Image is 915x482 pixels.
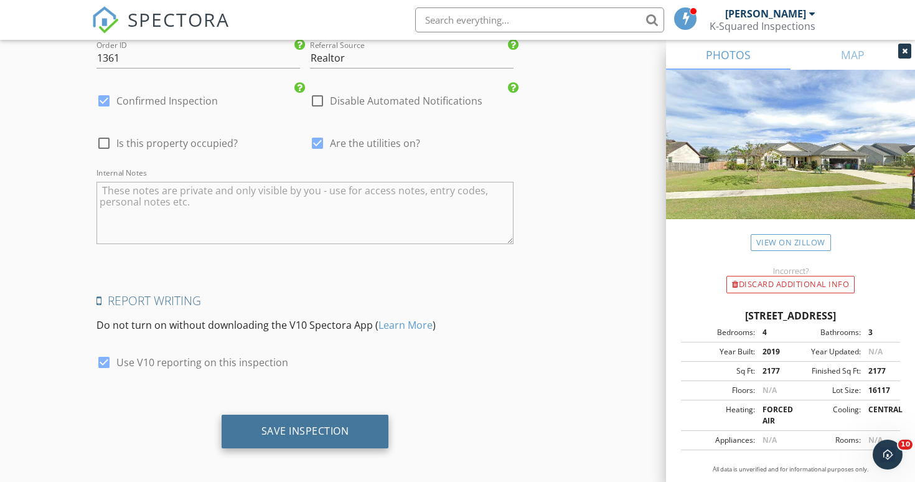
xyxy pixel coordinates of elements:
input: Search everything... [415,7,664,32]
div: [PERSON_NAME] [725,7,806,20]
label: Disable Automated Notifications [330,95,482,107]
div: 2177 [755,366,791,377]
label: Use V10 reporting on this inspection [116,356,288,369]
input: Referral Source [310,48,514,69]
p: All data is unverified and for informational purposes only. [681,465,900,474]
div: 3 [861,327,896,338]
div: Heating: [685,404,755,427]
div: Year Updated: [791,346,861,357]
a: PHOTOS [666,40,791,70]
span: Is this property occupied? [116,137,238,149]
span: 10 [898,440,913,450]
a: View on Zillow [751,234,831,251]
div: Discard Additional info [726,276,855,293]
div: 4 [755,327,791,338]
a: Learn More [378,318,433,332]
div: [STREET_ADDRESS] [681,308,900,323]
div: Finished Sq Ft: [791,366,861,377]
div: Year Built: [685,346,755,357]
label: Confirmed Inspection [116,95,218,107]
div: K-Squared Inspections [710,20,815,32]
span: N/A [868,435,883,445]
div: 2177 [861,366,896,377]
a: SPECTORA [91,17,230,43]
img: The Best Home Inspection Software - Spectora [91,6,119,34]
div: Save Inspection [261,425,349,437]
img: streetview [666,70,915,249]
div: CENTRAL [861,404,896,427]
div: Bathrooms: [791,327,861,338]
span: SPECTORA [128,6,230,32]
textarea: Internal Notes [96,182,514,244]
div: Floors: [685,385,755,396]
div: Incorrect? [666,266,915,276]
span: N/A [762,385,777,395]
span: N/A [868,346,883,357]
div: Lot Size: [791,385,861,396]
span: N/A [762,435,777,445]
div: 16117 [861,385,896,396]
div: Cooling: [791,404,861,427]
div: 2019 [755,346,791,357]
div: Rooms: [791,435,861,446]
div: Sq Ft: [685,366,755,377]
div: Bedrooms: [685,327,755,338]
span: Are the utilities on? [330,137,420,149]
div: FORCED AIR [755,404,791,427]
p: Do not turn on without downloading the V10 Spectora App ( ) [96,318,514,333]
a: MAP [791,40,915,70]
h4: Report Writing [96,293,514,309]
div: Appliances: [685,435,755,446]
iframe: Intercom live chat [873,440,903,470]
